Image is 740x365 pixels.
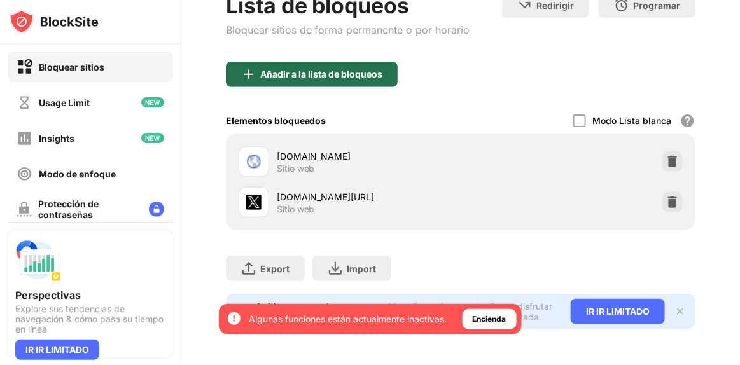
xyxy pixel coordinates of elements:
img: block-on.svg [17,59,32,75]
div: Añadir a la lista de bloqueos [260,69,382,79]
img: favicons [246,195,262,210]
div: Haz clic aquí para actualizar y disfrutar de una lista de bloqueos ilimitada. [386,301,555,322]
img: x-button.svg [675,306,685,317]
div: Elementos bloqueados [226,115,326,126]
img: time-usage-off.svg [17,95,32,111]
div: Algunas funciones están actualmente inactivas. [249,313,447,326]
img: password-protection-off.svg [17,202,32,217]
img: insights-off.svg [17,130,32,146]
div: Sitio web [277,163,315,174]
img: lock-menu.svg [149,202,164,217]
div: IR IR LIMITADO [571,299,665,324]
img: focus-off.svg [17,166,32,182]
img: new-icon.svg [141,133,164,143]
div: Modo de enfoque [39,169,116,179]
div: [DOMAIN_NAME] [277,149,461,163]
div: Sitio web [277,203,315,215]
div: Encienda [473,313,506,326]
div: Export [260,263,290,274]
div: Insights [39,133,74,144]
div: IR IR LIMITADO [15,340,99,360]
div: Bloquear sitios de forma permanente o por horario [226,24,470,36]
div: Modo Lista blanca [592,115,671,126]
div: 1 sitios que quedan por añadir a tu lista de bloqueo. [256,301,379,322]
div: Usage Limit [39,97,90,108]
div: Perspectivas [15,289,165,301]
div: Explore sus tendencias de navegación & cómo pasa su tiempo en línea [15,304,165,334]
img: favicons [246,154,262,169]
img: error-circle-white.svg [227,311,242,326]
div: Protección de contraseñas [38,198,139,220]
div: Bloquear sitios [39,62,104,72]
img: push-insights.svg [15,238,61,284]
img: new-icon.svg [141,97,164,107]
img: logo-blocksite.svg [9,9,99,34]
div: [DOMAIN_NAME][URL] [277,190,461,203]
div: Import [347,263,376,274]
